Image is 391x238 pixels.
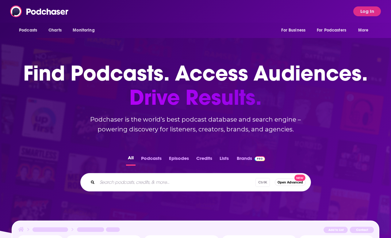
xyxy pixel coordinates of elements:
[294,175,305,181] span: New
[19,26,37,35] span: Podcasts
[48,26,62,35] span: Charts
[358,26,369,35] span: More
[97,177,255,187] input: Search podcasts, credits, & more...
[194,154,214,166] button: Credits
[275,179,306,186] button: Open AdvancedNew
[73,115,318,134] h2: Podchaser is the world’s best podcast database and search engine – powering discovery for listene...
[237,154,265,166] a: BrandsPodchaser Pro
[353,6,381,16] button: Log In
[17,226,374,235] img: Podcast Insights Header
[255,178,270,187] span: Ctrl K
[278,181,303,184] span: Open Advanced
[44,25,65,36] a: Charts
[68,25,102,36] button: open menu
[317,26,346,35] span: For Podcasters
[139,154,163,166] button: Podcasts
[313,25,355,36] button: open menu
[23,61,368,110] h1: Find Podcasts. Access Audiences.
[281,26,305,35] span: For Business
[15,25,45,36] button: open menu
[73,26,94,35] span: Monitoring
[80,173,311,191] div: Search podcasts, credits, & more...
[10,6,69,17] img: Podchaser - Follow, Share and Rate Podcasts
[218,154,231,166] button: Lists
[255,156,265,161] img: Podchaser Pro
[23,85,368,110] span: Drive Results.
[126,154,136,166] button: All
[167,154,191,166] button: Episodes
[354,25,376,36] button: open menu
[277,25,313,36] button: open menu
